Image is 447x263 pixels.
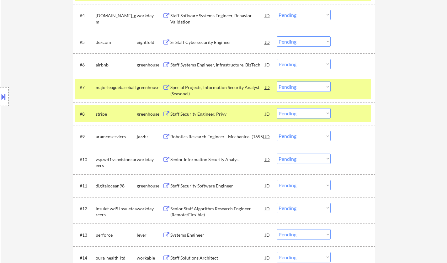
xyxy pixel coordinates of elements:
[170,183,265,189] div: Staff Security Software Engineer
[264,36,271,48] div: JD
[80,156,91,163] div: #10
[137,13,162,19] div: workday
[170,13,265,25] div: Staff Software Systems Engineer, Behavior Validation
[96,39,137,45] div: dexcom
[96,206,137,218] div: insulet.wd5.insuletcareers
[170,84,265,97] div: Special Projects, Information Security Analyst (Seasonal)
[137,111,162,117] div: greenhouse
[264,108,271,119] div: JD
[170,134,265,140] div: Robotics Research Engineer - Mechanical (1695)
[137,84,162,91] div: greenhouse
[96,62,137,68] div: airbnb
[264,59,271,70] div: JD
[170,156,265,163] div: Senior Information Security Analyst
[96,111,137,117] div: stripe
[170,232,265,238] div: Systems Engineer
[96,183,137,189] div: digitalocean98
[137,183,162,189] div: greenhouse
[137,156,162,163] div: workday
[264,203,271,214] div: JD
[264,229,271,240] div: JD
[137,134,162,140] div: jazzhr
[80,255,91,261] div: #14
[80,232,91,238] div: #13
[137,255,162,261] div: workable
[137,232,162,238] div: lever
[137,62,162,68] div: greenhouse
[170,255,265,261] div: Staff Solutions Architect
[264,131,271,142] div: JD
[137,206,162,212] div: workday
[170,39,265,45] div: Sr Staff Cybersecurity Engineer
[80,206,91,212] div: #12
[170,62,265,68] div: Staff Systems Engineer, Infrastructure, BizTech
[170,206,265,218] div: Senior Staff Algorithm Research Engineer (Remote/Flexible)
[80,183,91,189] div: #11
[264,10,271,21] div: JD
[96,156,137,169] div: vsp.wd1.vspvisioncareers
[80,13,91,19] div: #4
[96,255,137,261] div: oura-health-ltd
[96,134,137,140] div: aramcoservices
[96,232,137,238] div: perforce
[96,13,137,25] div: [DOMAIN_NAME]_gm
[137,39,162,45] div: eightfold
[170,111,265,117] div: Staff Security Engineer, Privy
[264,154,271,165] div: JD
[96,84,137,91] div: majorleaguebaseball
[264,82,271,93] div: JD
[264,180,271,191] div: JD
